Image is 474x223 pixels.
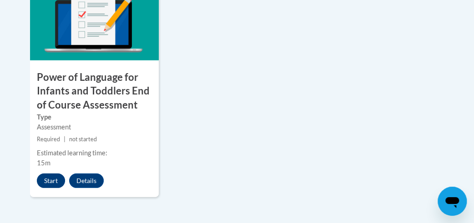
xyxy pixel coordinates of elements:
[37,159,50,167] span: 15m
[37,173,65,188] button: Start
[37,122,152,132] div: Assessment
[37,136,60,143] span: Required
[69,173,104,188] button: Details
[37,112,152,122] label: Type
[30,70,159,112] h3: Power of Language for Infants and Toddlers End of Course Assessment
[69,136,97,143] span: not started
[438,187,467,216] iframe: Button to launch messaging window
[64,136,66,143] span: |
[37,148,152,158] div: Estimated learning time:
